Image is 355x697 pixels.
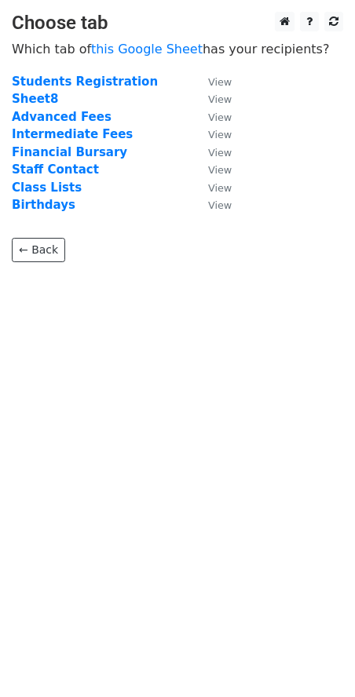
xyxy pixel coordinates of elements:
[12,92,58,106] a: Sheet8
[208,76,232,88] small: View
[12,110,112,124] a: Advanced Fees
[192,181,232,195] a: View
[12,41,343,57] p: Which tab of has your recipients?
[192,162,232,177] a: View
[208,199,232,211] small: View
[12,145,127,159] a: Financial Bursary
[192,127,232,141] a: View
[12,127,133,141] a: Intermediate Fees
[12,181,82,195] a: Class Lists
[192,145,232,159] a: View
[91,42,203,57] a: this Google Sheet
[208,182,232,194] small: View
[208,164,232,176] small: View
[12,75,158,89] a: Students Registration
[208,147,232,159] small: View
[192,92,232,106] a: View
[192,198,232,212] a: View
[208,111,232,123] small: View
[12,12,343,35] h3: Choose tab
[192,75,232,89] a: View
[12,198,75,212] a: Birthdays
[12,238,65,262] a: ← Back
[12,162,99,177] a: Staff Contact
[192,110,232,124] a: View
[208,93,232,105] small: View
[208,129,232,140] small: View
